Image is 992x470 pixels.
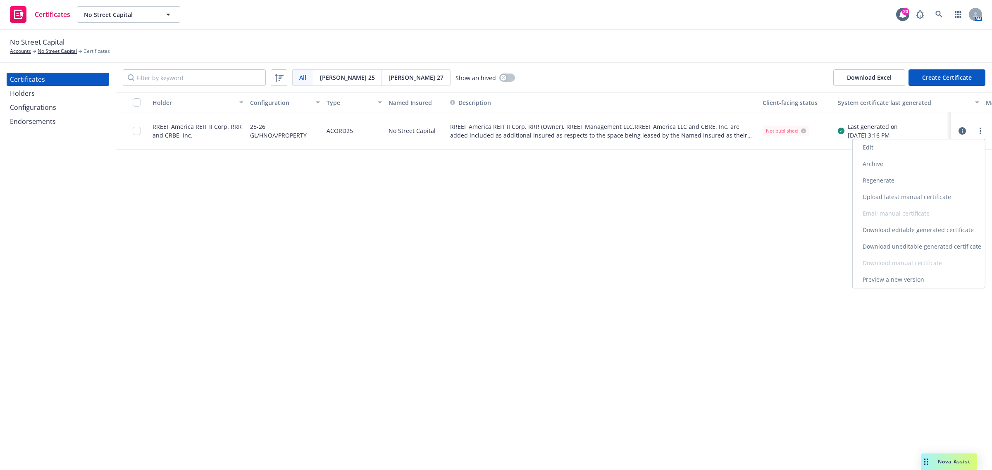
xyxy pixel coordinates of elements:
[149,93,247,112] button: Holder
[450,98,491,107] button: Description
[848,131,898,140] div: [DATE] 3:16 PM
[153,122,243,140] div: RREEF America REIT II Corp. RRR and CRBE, Inc.
[153,98,234,107] div: Holder
[909,69,985,86] button: Create Certificate
[133,98,141,107] input: Select all
[853,172,985,189] a: Regenerate
[35,11,70,18] span: Certificates
[853,189,985,205] a: Upload latest manual certificate
[10,73,45,86] div: Certificates
[975,126,985,136] a: more
[83,47,110,55] span: Certificates
[853,238,985,255] a: Download uneditable generated certificate
[247,93,323,112] button: Configuration
[7,101,109,114] a: Configurations
[848,122,898,131] div: Last generated on
[133,127,141,135] input: Toggle Row Selected
[853,222,985,238] a: Download editable generated certificate
[7,73,109,86] a: Certificates
[833,69,905,86] button: Download Excel
[10,115,56,128] div: Endorsements
[938,458,971,465] span: Nova Assist
[299,73,306,82] span: All
[450,122,756,140] button: RREEF America REIT II Corp. RRR (Owner), RREEF Management LLC,RREEF America LLC and CBRE, Inc. ar...
[10,37,64,47] span: No Street Capital
[950,6,966,23] a: Switch app
[84,10,155,19] span: No Street Capital
[323,93,385,112] button: Type
[327,98,373,107] div: Type
[320,73,375,82] span: [PERSON_NAME] 25
[838,98,970,107] div: System certificate last generated
[853,271,985,288] a: Preview a new version
[835,93,982,112] button: System certificate last generated
[921,453,977,470] button: Nova Assist
[38,47,77,55] a: No Street Capital
[921,453,931,470] div: Drag to move
[123,69,266,86] input: Filter by keyword
[766,127,806,135] div: Not published
[853,156,985,172] a: Archive
[7,87,109,100] a: Holders
[931,6,947,23] a: Search
[455,74,496,82] span: Show archived
[912,6,928,23] a: Report a Bug
[853,139,985,156] a: Edit
[7,115,109,128] a: Endorsements
[385,93,447,112] button: Named Insured
[759,93,835,112] button: Client-facing status
[385,112,447,150] div: No Street Capital
[77,6,180,23] button: No Street Capital
[763,98,831,107] div: Client-facing status
[327,117,353,144] div: ACORD25
[10,47,31,55] a: Accounts
[7,3,74,26] a: Certificates
[389,98,444,107] div: Named Insured
[389,73,444,82] span: [PERSON_NAME] 27
[250,117,320,144] div: 25-26 GL/HNOA/PROPERTY
[902,8,909,15] div: 20
[250,98,311,107] div: Configuration
[10,87,35,100] div: Holders
[10,101,56,114] div: Configurations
